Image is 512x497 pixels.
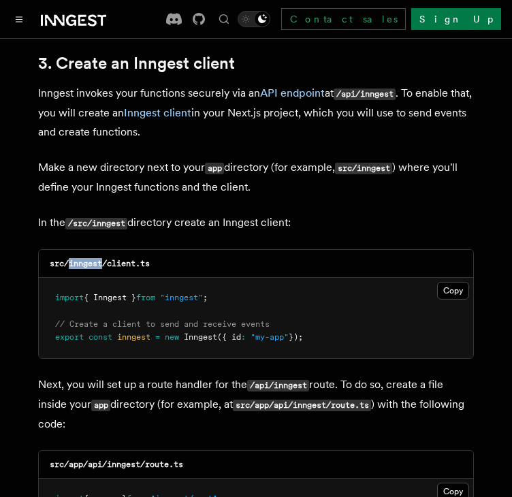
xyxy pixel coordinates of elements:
span: const [89,332,112,342]
button: Copy [437,282,469,300]
button: Find something... [216,11,232,27]
span: = [155,332,160,342]
a: Sign Up [411,8,501,30]
code: /api/inngest [334,89,396,100]
span: inngest [117,332,150,342]
button: Toggle dark mode [238,11,270,27]
span: from [136,293,155,302]
span: import [55,293,84,302]
span: }); [289,332,303,342]
span: ; [203,293,208,302]
a: 3. Create an Inngest client [38,54,235,73]
code: /api/inngest [247,380,309,391]
span: "my-app" [251,332,289,342]
a: Contact sales [281,8,406,30]
span: : [241,332,246,342]
code: src/inngest [335,163,392,174]
p: Make a new directory next to your directory (for example, ) where you'll define your Inngest func... [38,158,474,197]
code: /src/inngest [65,218,127,229]
code: src/app/api/inngest/route.ts [233,400,371,411]
span: { Inngest } [84,293,136,302]
a: Inngest client [124,106,191,119]
p: Next, you will set up a route handler for the route. To do so, create a file inside your director... [38,375,474,434]
code: app [91,400,110,411]
code: src/app/api/inngest/route.ts [50,460,183,469]
p: In the directory create an Inngest client: [38,213,474,233]
span: export [55,332,84,342]
button: Toggle navigation [11,11,27,27]
p: Inngest invokes your functions securely via an at . To enable that, you will create an in your Ne... [38,84,474,142]
code: src/inngest/client.ts [50,259,150,268]
span: "inngest" [160,293,203,302]
a: API endpoint [260,86,325,99]
span: new [165,332,179,342]
span: // Create a client to send and receive events [55,319,270,329]
code: app [205,163,224,174]
span: Inngest [184,332,217,342]
span: ({ id [217,332,241,342]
